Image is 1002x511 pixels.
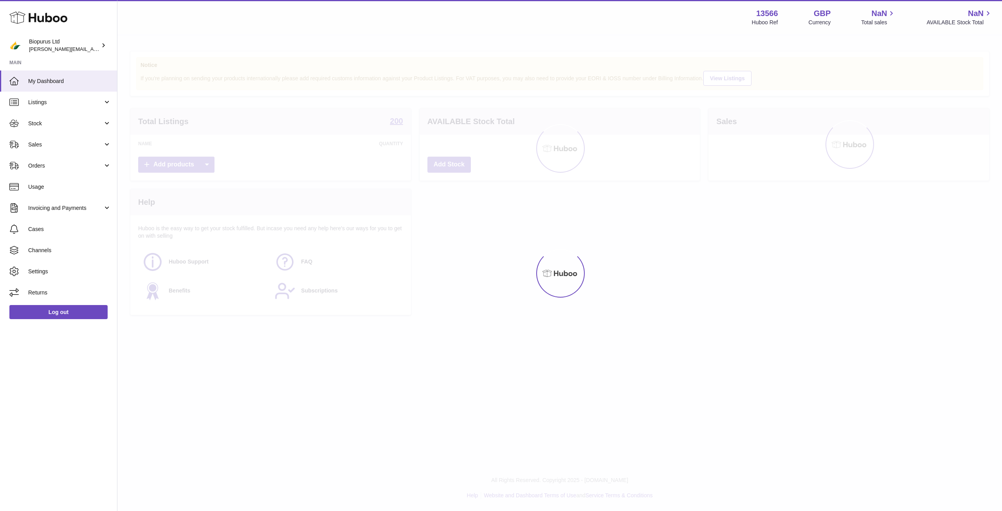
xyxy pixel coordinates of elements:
span: NaN [871,8,887,19]
a: NaN AVAILABLE Stock Total [926,8,993,26]
span: Stock [28,120,103,127]
span: Returns [28,289,111,296]
div: Huboo Ref [752,19,778,26]
a: NaN Total sales [861,8,896,26]
span: Cases [28,226,111,233]
span: Listings [28,99,103,106]
strong: 13566 [756,8,778,19]
span: Total sales [861,19,896,26]
span: Invoicing and Payments [28,204,103,212]
span: AVAILABLE Stock Total [926,19,993,26]
span: Settings [28,268,111,275]
a: Log out [9,305,108,319]
div: Biopurus Ltd [29,38,99,53]
img: peter@biopurus.co.uk [9,40,21,51]
span: Orders [28,162,103,170]
span: My Dashboard [28,78,111,85]
span: Sales [28,141,103,148]
span: [PERSON_NAME][EMAIL_ADDRESS][DOMAIN_NAME] [29,46,157,52]
div: Currency [809,19,831,26]
span: Channels [28,247,111,254]
strong: GBP [814,8,831,19]
span: NaN [968,8,984,19]
span: Usage [28,183,111,191]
